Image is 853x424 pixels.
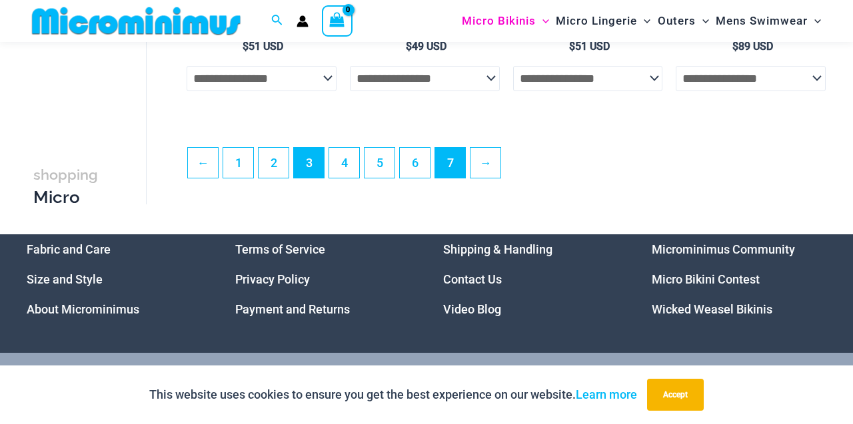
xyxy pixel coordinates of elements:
[259,148,289,178] a: Page 2
[652,272,760,286] a: Micro Bikini Contest
[556,4,637,38] span: Micro Lingerie
[443,302,501,316] a: Video Blog
[443,242,552,256] a: Shipping & Handling
[271,13,283,29] a: Search icon link
[576,387,637,401] a: Learn more
[716,4,808,38] span: Mens Swimwear
[187,147,826,186] nav: Product Pagination
[243,40,249,53] span: $
[149,385,637,405] p: This website uses cookies to ensure you get the best experience on our website.
[27,242,111,256] a: Fabric and Care
[458,4,552,38] a: Micro BikinisMenu ToggleMenu Toggle
[297,15,309,27] a: Account icon link
[658,4,696,38] span: Outers
[652,242,795,256] a: Microminimus Community
[27,272,103,286] a: Size and Style
[33,166,98,183] span: shopping
[443,272,502,286] a: Contact Us
[470,148,500,178] a: →
[235,234,411,324] aside: Footer Widget 2
[235,234,411,324] nav: Menu
[637,4,650,38] span: Menu Toggle
[27,234,202,324] nav: Menu
[294,148,324,178] span: Page 3
[365,148,395,178] a: Page 5
[223,148,253,178] a: Page 1
[652,302,772,316] a: Wicked Weasel Bikinis
[443,234,618,324] aside: Footer Widget 3
[456,2,826,40] nav: Site Navigation
[329,148,359,178] a: Page 4
[536,4,549,38] span: Menu Toggle
[647,379,704,411] button: Accept
[435,148,465,178] a: Page 7
[27,302,139,316] a: About Microminimus
[188,148,218,178] a: ←
[569,40,610,53] bdi: 51 USD
[235,272,310,286] a: Privacy Policy
[322,5,353,36] a: View Shopping Cart, empty
[443,234,618,324] nav: Menu
[654,4,712,38] a: OutersMenu ToggleMenu Toggle
[732,40,738,53] span: $
[243,40,283,53] bdi: 51 USD
[652,234,827,324] aside: Footer Widget 4
[696,4,709,38] span: Menu Toggle
[27,234,202,324] aside: Footer Widget 1
[808,4,821,38] span: Menu Toggle
[235,242,325,256] a: Terms of Service
[406,40,446,53] bdi: 49 USD
[652,234,827,324] nav: Menu
[712,4,824,38] a: Mens SwimwearMenu ToggleMenu Toggle
[400,148,430,178] a: Page 6
[462,4,536,38] span: Micro Bikinis
[552,4,654,38] a: Micro LingerieMenu ToggleMenu Toggle
[406,40,412,53] span: $
[569,40,575,53] span: $
[27,6,246,36] img: MM SHOP LOGO FLAT
[732,40,773,53] bdi: 89 USD
[33,163,99,231] h3: Micro Bikinis
[235,302,350,316] a: Payment and Returns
